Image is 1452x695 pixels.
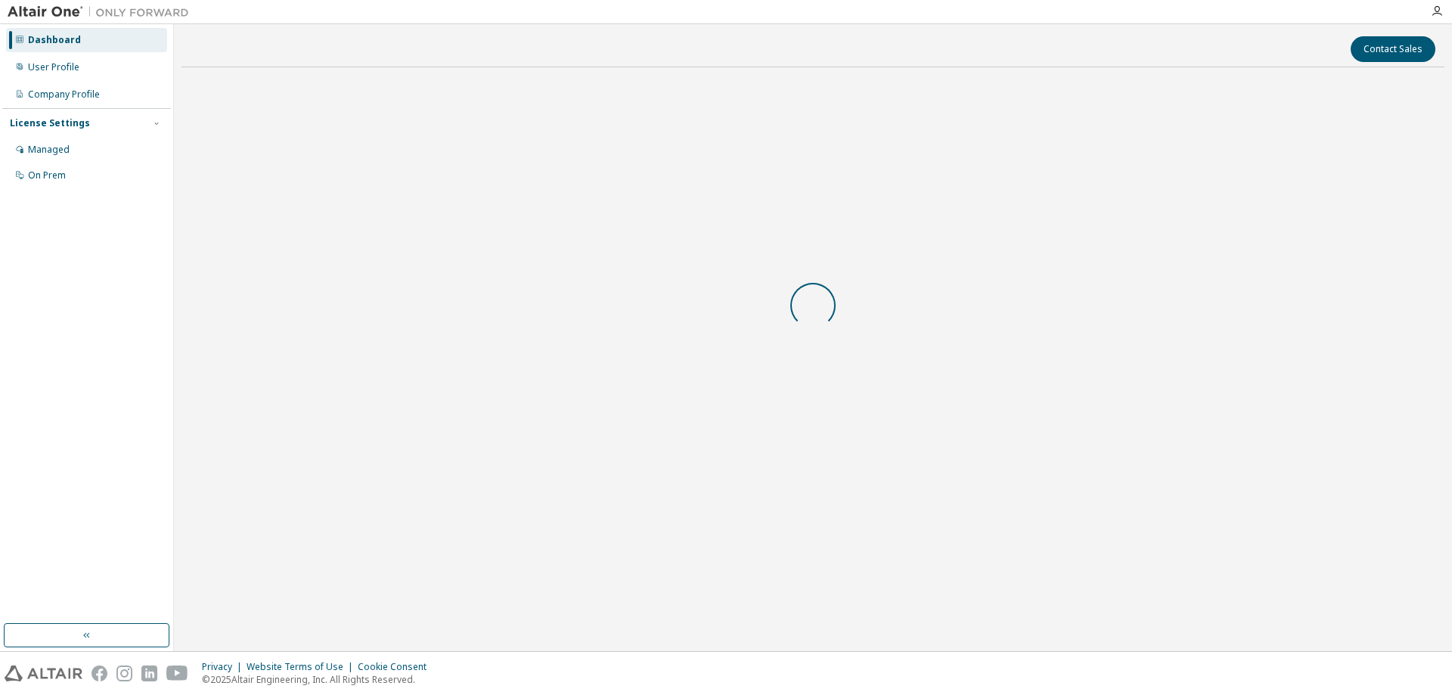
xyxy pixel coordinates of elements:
div: Privacy [202,661,247,673]
div: Company Profile [28,88,100,101]
img: altair_logo.svg [5,666,82,681]
p: © 2025 Altair Engineering, Inc. All Rights Reserved. [202,673,436,686]
div: User Profile [28,61,79,73]
img: instagram.svg [116,666,132,681]
img: Altair One [8,5,197,20]
div: Website Terms of Use [247,661,358,673]
div: Managed [28,144,70,156]
div: Dashboard [28,34,81,46]
img: youtube.svg [166,666,188,681]
button: Contact Sales [1351,36,1435,62]
img: linkedin.svg [141,666,157,681]
img: facebook.svg [92,666,107,681]
div: Cookie Consent [358,661,436,673]
div: License Settings [10,117,90,129]
div: On Prem [28,169,66,182]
